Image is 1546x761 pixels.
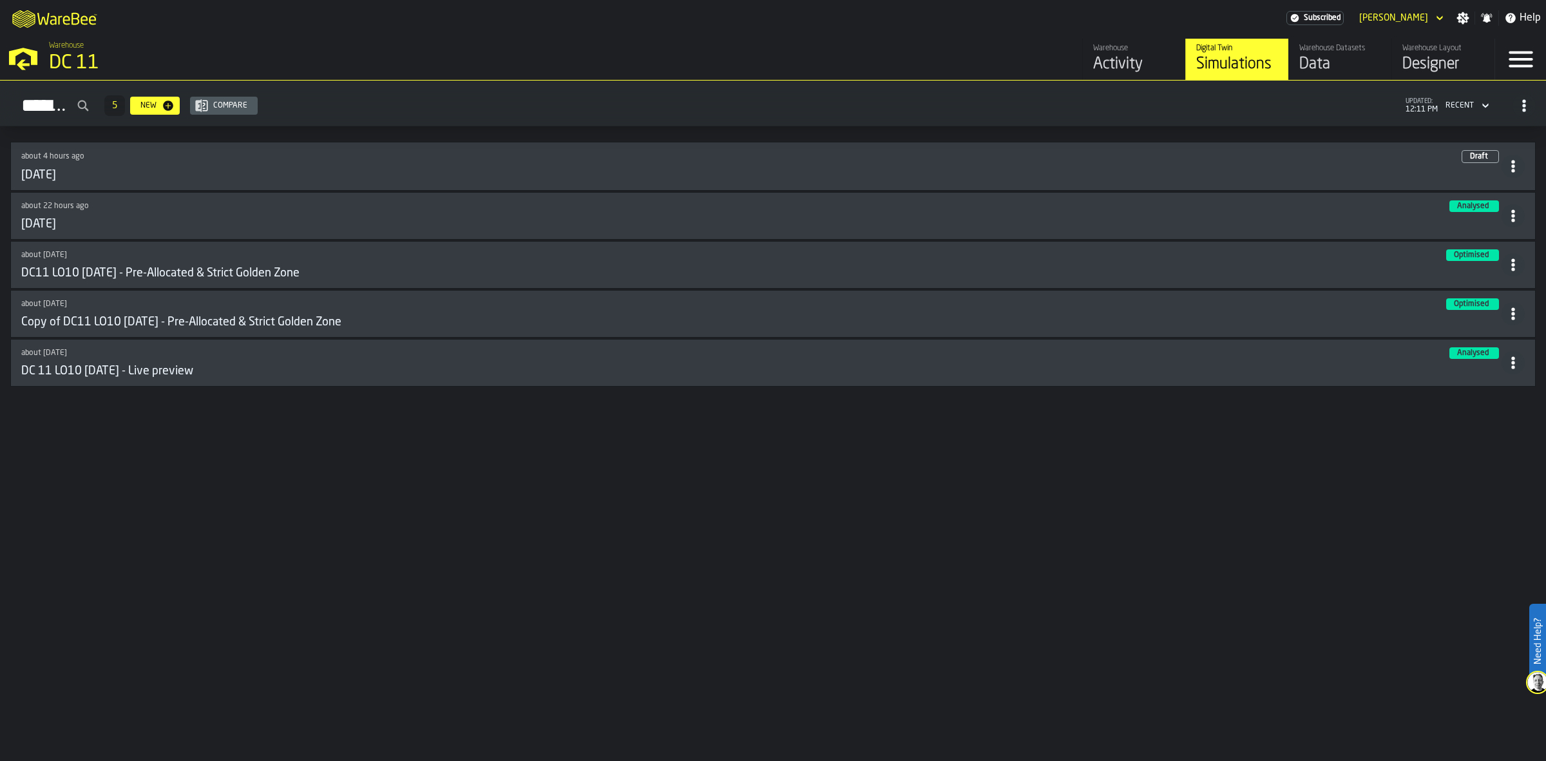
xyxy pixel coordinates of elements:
h3: [DATE] [21,217,56,231]
div: Simulations [1196,54,1278,75]
div: New [135,101,162,110]
span: Warehouse [49,41,84,50]
button: button-Compare [190,97,258,115]
div: Menu Subscription [1286,11,1344,25]
span: Analysed [1457,349,1489,357]
div: Updated: 8/5/2025, 4:23:13 PM Created: 8/19/2024, 7:56:06 AM [21,251,734,260]
a: link-to-/wh/i/2e91095d-d0fa-471d-87cf-b9f7f81665fc/simulations/db01fab7-ee6d-4beb-95b3-70b5e36242c3 [21,249,1502,280]
a: link-to-/wh/i/2e91095d-d0fa-471d-87cf-b9f7f81665fc/settings/billing [1286,11,1344,25]
span: Optimised [1454,300,1489,308]
div: DropdownMenuValue-Kim Jonsson [1354,10,1446,26]
a: link-to-/wh/i/2e91095d-d0fa-471d-87cf-b9f7f81665fc/designer [1391,39,1494,80]
button: button-New [130,97,180,115]
div: Updated: 8/4/2025, 12:32:45 PM Created: 10/4/2024, 10:22:42 AM [21,349,736,358]
span: Draft [1470,153,1488,160]
div: Data [1299,54,1381,75]
div: Digital Twin [1196,44,1278,53]
div: Warehouse [1093,44,1175,53]
div: DC 11 [49,52,397,75]
a: link-to-/wh/i/2e91095d-d0fa-471d-87cf-b9f7f81665fc/simulations/bd8d68f1-d171-4bb4-ab3e-f7756a2a3362 [21,200,1502,231]
div: Designer [1402,54,1484,75]
div: ButtonLoadMore-Load More-Prev-First-Last [99,95,130,116]
label: button-toggle-Menu [1495,39,1546,80]
div: DropdownMenuValue-Kim Jonsson [1359,13,1428,23]
label: Need Help? [1531,605,1545,677]
span: Help [1520,10,1541,26]
a: link-to-/wh/i/2e91095d-d0fa-471d-87cf-b9f7f81665fc/simulations/f4064a92-35b1-41c4-b31f-59675031bc55 [21,298,1502,329]
div: Updated: 9/19/2025, 8:36:15 AM Created: 9/19/2025, 8:21:05 AM [21,152,741,161]
span: 12:11 PM [1406,105,1438,114]
span: 5 [112,101,117,110]
a: link-to-/wh/i/2e91095d-d0fa-471d-87cf-b9f7f81665fc/simulations [1185,39,1288,80]
div: Compare [208,101,253,110]
div: status-3 2 [1446,249,1499,261]
label: button-toggle-Settings [1451,12,1474,24]
div: status-3 2 [1449,347,1499,359]
label: button-toggle-Help [1499,10,1546,26]
h3: [DATE] [21,168,56,182]
div: DropdownMenuValue-4 [1446,101,1474,110]
span: updated: [1406,98,1438,105]
div: status-3 2 [1446,298,1499,310]
div: Activity [1093,54,1175,75]
a: link-to-/wh/i/2e91095d-d0fa-471d-87cf-b9f7f81665fc/simulations/39ccbfca-1458-404b-8764-205d0c622452 [21,347,1502,378]
label: button-toggle-Notifications [1475,12,1498,24]
div: DropdownMenuValue-4 [1440,98,1492,113]
div: Warehouse Layout [1402,44,1484,53]
div: Warehouse Datasets [1299,44,1381,53]
span: Subscribed [1304,14,1341,23]
a: link-to-/wh/i/2e91095d-d0fa-471d-87cf-b9f7f81665fc/feed/ [1082,39,1185,80]
div: status-3 2 [1449,200,1499,212]
div: status-0 2 [1462,150,1499,163]
a: link-to-/wh/i/2e91095d-d0fa-471d-87cf-b9f7f81665fc/data [1288,39,1391,80]
span: Optimised [1454,251,1489,259]
div: Updated: 8/5/2025, 1:11:41 PM Created: 1/10/2025, 12:20:54 PM [21,300,734,309]
a: link-to-/wh/i/2e91095d-d0fa-471d-87cf-b9f7f81665fc/simulations/ffab7c79-31d6-4342-bcc4-b8318f150ef9 [21,150,1502,182]
h3: DC 11 LO10 [DATE] - Live preview [21,364,193,378]
span: Analysed [1457,202,1489,210]
h3: Copy of DC11 LO10 [DATE] - Pre-Allocated & Strict Golden Zone [21,315,341,329]
div: Updated: 9/18/2025, 1:52:18 PM Created: 9/16/2025, 3:13:00 PM [21,202,736,211]
h3: DC11 LO10 [DATE] - Pre-Allocated & Strict Golden Zone [21,266,300,280]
